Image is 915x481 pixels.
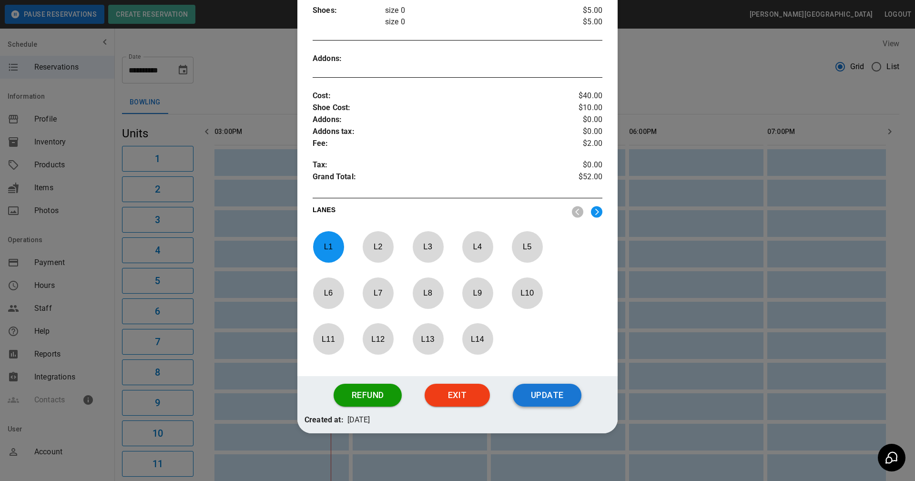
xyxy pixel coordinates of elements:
p: L 2 [362,235,394,258]
p: $2.00 [554,138,602,150]
p: L 13 [412,327,444,350]
p: L 3 [412,235,444,258]
p: Created at: [305,414,344,426]
img: right.svg [591,206,602,218]
p: size 0 [385,16,554,28]
p: Fee : [313,138,554,150]
p: $40.00 [554,90,602,102]
p: L 14 [462,327,493,350]
p: Addons : [313,114,554,126]
p: $0.00 [554,114,602,126]
p: L 8 [412,282,444,304]
p: L 11 [313,327,344,350]
p: size 0 [385,5,554,16]
p: L 9 [462,282,493,304]
p: $0.00 [554,159,602,171]
p: L 5 [511,235,543,258]
p: L 6 [313,282,344,304]
p: L 10 [511,282,543,304]
p: $10.00 [554,102,602,114]
p: L 1 [313,235,344,258]
p: L 4 [462,235,493,258]
button: Exit [425,384,490,407]
p: $5.00 [554,5,602,16]
img: nav_left.svg [572,206,583,218]
p: Shoes : [313,5,385,17]
p: Addons tax : [313,126,554,138]
p: L 12 [362,327,394,350]
p: LANES [313,205,564,218]
button: Refund [334,384,402,407]
p: L 7 [362,282,394,304]
p: $0.00 [554,126,602,138]
p: Tax : [313,159,554,171]
p: Addons : [313,53,385,65]
p: $5.00 [554,16,602,28]
p: $52.00 [554,171,602,185]
p: Shoe Cost : [313,102,554,114]
button: Update [513,384,581,407]
p: Grand Total : [313,171,554,185]
p: Cost : [313,90,554,102]
p: [DATE] [347,414,370,426]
